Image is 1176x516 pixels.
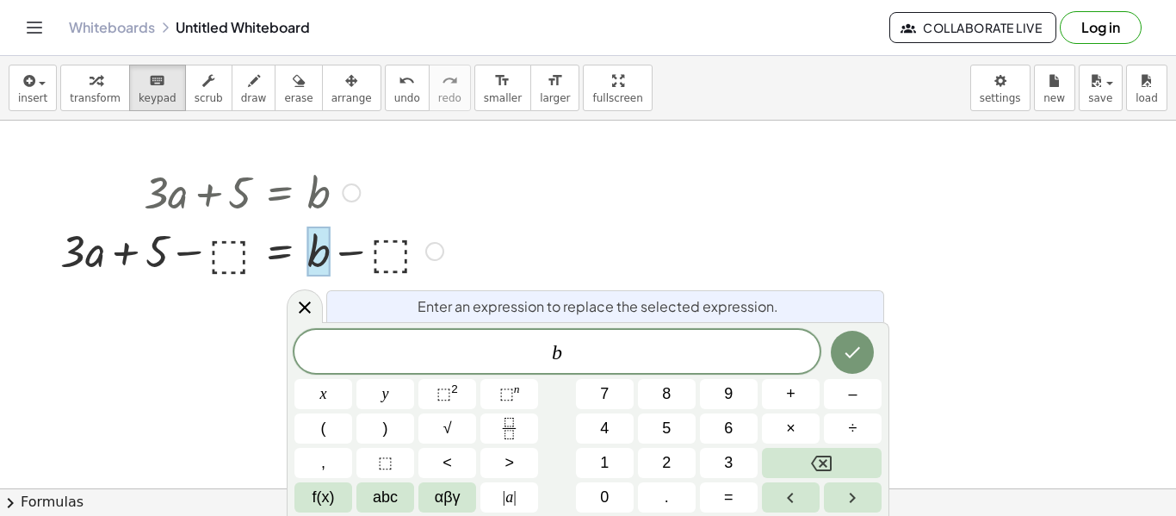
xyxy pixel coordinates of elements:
[700,448,758,478] button: 3
[576,448,634,478] button: 1
[665,486,669,509] span: .
[700,482,758,513] button: Equals
[436,385,451,402] span: ⬚
[583,65,652,111] button: fullscreen
[762,413,820,444] button: Times
[700,413,758,444] button: 6
[1088,92,1112,104] span: save
[576,379,634,409] button: 7
[294,482,352,513] button: Functions
[638,448,696,478] button: 2
[600,486,609,509] span: 0
[484,92,522,104] span: smaller
[322,65,381,111] button: arrange
[848,382,857,406] span: –
[494,71,511,91] i: format_size
[443,451,452,475] span: <
[662,382,671,406] span: 8
[241,92,267,104] span: draw
[356,448,414,478] button: Placeholder
[60,65,130,111] button: transform
[1043,92,1065,104] span: new
[321,451,325,475] span: ,
[451,382,458,395] sup: 2
[294,448,352,478] button: ,
[638,482,696,513] button: .
[442,71,458,91] i: redo
[185,65,232,111] button: scrub
[786,417,795,440] span: ×
[600,451,609,475] span: 1
[1034,65,1075,111] button: new
[889,12,1056,43] button: Collaborate Live
[356,379,414,409] button: y
[21,14,48,41] button: Toggle navigation
[18,92,47,104] span: insert
[320,382,327,406] span: x
[724,417,733,440] span: 6
[824,482,882,513] button: Right arrow
[1079,65,1123,111] button: save
[356,413,414,444] button: )
[480,379,538,409] button: Superscript
[547,71,563,91] i: format_size
[438,92,461,104] span: redo
[1060,11,1142,44] button: Log in
[503,486,517,509] span: a
[149,71,165,91] i: keyboard
[480,448,538,478] button: Greater than
[443,417,452,440] span: √
[382,382,389,406] span: y
[399,71,415,91] i: undo
[662,417,671,440] span: 5
[70,92,121,104] span: transform
[418,448,476,478] button: Less than
[762,482,820,513] button: Left arrow
[418,379,476,409] button: Squared
[129,65,186,111] button: keyboardkeypad
[662,451,671,475] span: 2
[513,488,517,506] span: |
[394,92,420,104] span: undo
[592,92,642,104] span: fullscreen
[9,65,57,111] button: insert
[321,417,326,440] span: (
[480,413,538,444] button: Fraction
[540,92,570,104] span: larger
[195,92,223,104] span: scrub
[824,379,882,409] button: Minus
[1136,92,1158,104] span: load
[600,417,609,440] span: 4
[1126,65,1167,111] button: load
[724,451,733,475] span: 3
[275,65,322,111] button: erase
[786,382,795,406] span: +
[385,65,430,111] button: undoundo
[139,92,176,104] span: keypad
[503,488,506,506] span: |
[700,379,758,409] button: 9
[69,19,155,36] a: Whiteboards
[474,65,531,111] button: format_sizesmaller
[600,382,609,406] span: 7
[762,379,820,409] button: Plus
[514,382,520,395] sup: n
[638,413,696,444] button: 5
[638,379,696,409] button: 8
[552,341,562,364] var: b
[373,486,398,509] span: abc
[418,413,476,444] button: Square root
[980,92,1021,104] span: settings
[849,417,857,440] span: ÷
[294,413,352,444] button: (
[418,296,778,317] span: Enter an expression to replace the selected expression.
[576,482,634,513] button: 0
[480,482,538,513] button: Absolute value
[418,482,476,513] button: Greek alphabet
[576,413,634,444] button: 4
[530,65,579,111] button: format_sizelarger
[504,451,514,475] span: >
[831,331,874,374] button: Done
[313,486,335,509] span: f(x)
[356,482,414,513] button: Alphabet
